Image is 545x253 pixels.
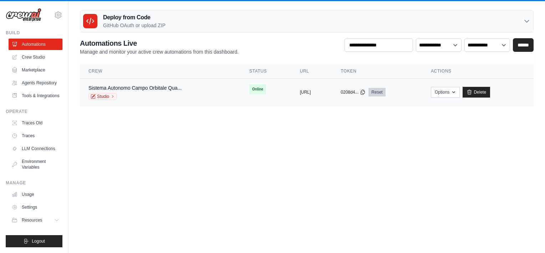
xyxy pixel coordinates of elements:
button: Resources [9,214,62,226]
th: URL [291,64,332,79]
h2: Automations Live [80,38,239,48]
a: Usage [9,189,62,200]
a: Crew Studio [9,51,62,63]
a: Settings [9,202,62,213]
th: Crew [80,64,241,79]
a: Traces Old [9,117,62,129]
a: Tools & Integrations [9,90,62,101]
span: Resources [22,217,42,223]
a: Studio [88,93,117,100]
a: Sistema Autonomo Campo Orbitale Qua... [88,85,182,91]
div: Operate [6,109,62,114]
th: Token [332,64,422,79]
a: Automations [9,39,62,50]
div: Build [6,30,62,36]
a: Agents Repository [9,77,62,89]
a: Environment Variables [9,156,62,173]
p: GitHub OAuth or upload ZIP [103,22,165,29]
a: LLM Connections [9,143,62,154]
img: Logo [6,8,41,22]
a: Marketplace [9,64,62,76]
th: Status [241,64,291,79]
a: Delete [463,87,490,98]
p: Manage and monitor your active crew automations from this dashboard. [80,48,239,55]
button: 0208d4... [341,89,366,95]
a: Traces [9,130,62,142]
div: Manage [6,180,62,186]
span: Online [249,84,266,94]
button: Logout [6,235,62,247]
a: Reset [368,88,385,96]
button: Options [431,87,460,98]
span: Logout [32,238,45,244]
th: Actions [422,64,534,79]
h3: Deploy from Code [103,13,165,22]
